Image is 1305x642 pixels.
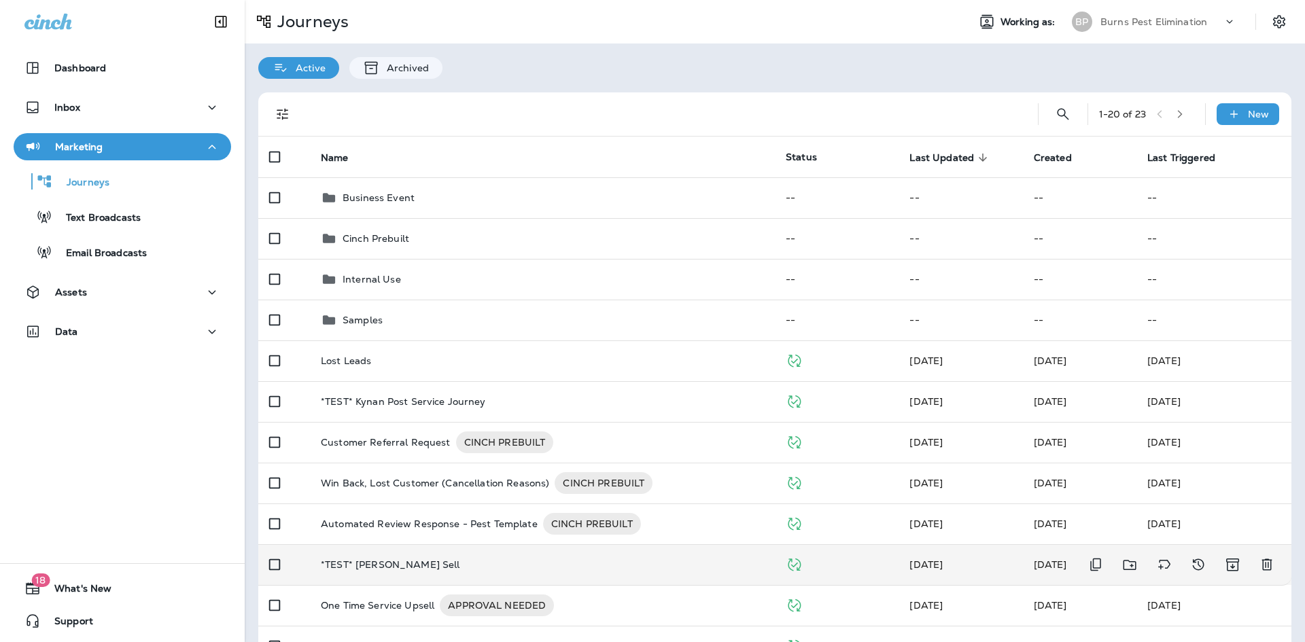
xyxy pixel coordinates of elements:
td: -- [775,177,899,218]
p: Lost Leads [321,355,371,366]
p: *TEST* Kynan Post Service Journey [321,396,486,407]
span: CINCH PREBUILT [543,517,641,531]
button: Inbox [14,94,231,121]
span: Support [41,616,93,632]
button: Add tags [1151,551,1178,579]
td: -- [899,218,1022,259]
span: Jason Munk [909,599,943,611]
p: Archived [380,63,429,73]
td: -- [1023,300,1136,340]
button: Move to folder [1116,551,1144,579]
button: Collapse Sidebar [202,8,240,35]
button: Dashboard [14,54,231,82]
span: Published [786,353,803,365]
p: Inbox [54,102,80,113]
span: Published [786,435,803,447]
p: Burns Pest Elimination [1100,16,1207,27]
td: [DATE] [1136,503,1291,544]
button: Email Broadcasts [14,238,231,266]
button: Archive [1219,551,1247,579]
td: -- [1136,177,1291,218]
span: Jason Munk [1034,355,1067,367]
div: CINCH PREBUILT [456,431,554,453]
span: Anthony Olivias [909,518,943,530]
div: BP [1072,12,1092,32]
button: View Changelog [1185,551,1212,579]
span: Anthony Olivias [909,436,943,448]
span: Name [321,151,366,164]
button: Support [14,607,231,635]
span: Last Triggered [1147,151,1233,164]
span: 18 [31,573,50,587]
td: -- [1023,177,1136,218]
span: Published [786,598,803,610]
span: Created [1034,152,1072,164]
p: Samples [343,315,383,325]
p: Journeys [272,12,349,32]
span: Frank Carreno [1034,518,1067,530]
span: Last Updated [909,151,992,164]
p: Win Back, Lost Customer (Cancellation Reasons) [321,472,549,494]
span: Created [1034,151,1090,164]
td: -- [1136,218,1291,259]
p: *TEST* [PERSON_NAME] Sell [321,559,460,570]
span: Anthony Olivias [909,395,943,408]
div: 1 - 20 of 23 [1099,109,1146,120]
p: Internal Use [343,274,401,285]
span: Jason Munk [909,477,943,489]
span: Anthony Olivias [1034,558,1067,571]
td: [DATE] [1136,340,1291,381]
td: -- [775,259,899,300]
span: Published [786,476,803,488]
span: Last Triggered [1147,152,1215,164]
button: Journeys [14,167,231,196]
div: CINCH PREBUILT [543,513,641,535]
td: [DATE] [1136,422,1291,463]
td: -- [775,300,899,340]
p: Marketing [55,141,103,152]
p: Cinch Prebuilt [343,233,409,244]
p: Dashboard [54,63,106,73]
span: Last Updated [909,152,974,164]
button: Marketing [14,133,231,160]
span: Status [786,151,817,163]
td: [DATE] [1136,463,1291,503]
button: Delete [1253,551,1281,579]
p: Data [55,326,78,337]
span: Name [321,152,349,164]
button: 18What's New [14,575,231,602]
button: Data [14,318,231,345]
td: -- [899,259,1022,300]
span: What's New [41,583,111,599]
td: -- [775,218,899,259]
p: New [1248,109,1269,120]
span: Jason Munk [909,558,943,571]
span: Jason Munk [1034,436,1067,448]
p: Journeys [53,177,109,190]
span: Anthony Olivias [1034,395,1067,408]
span: Jason Munk [1034,599,1067,611]
td: -- [899,177,1022,218]
p: Business Event [343,192,415,203]
button: Assets [14,279,231,306]
span: Jason Munk [909,355,943,367]
p: Assets [55,287,87,298]
td: -- [1136,259,1291,300]
span: Anthony Olivias [1034,477,1067,489]
div: APPROVAL NEEDED [440,594,554,616]
td: -- [899,300,1022,340]
span: Working as: [1000,16,1058,28]
span: APPROVAL NEEDED [440,599,554,612]
p: Automated Review Response - Pest Template [321,513,538,535]
button: Search Journeys [1049,101,1077,128]
button: Text Broadcasts [14,202,231,231]
button: Settings [1267,10,1291,34]
p: Email Broadcasts [52,247,147,260]
span: Published [786,516,803,529]
td: -- [1023,259,1136,300]
td: -- [1136,300,1291,340]
p: One Time Service Upsell [321,594,434,616]
button: Duplicate [1082,551,1109,579]
button: Filters [269,101,296,128]
span: CINCH PREBUILT [555,476,652,490]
